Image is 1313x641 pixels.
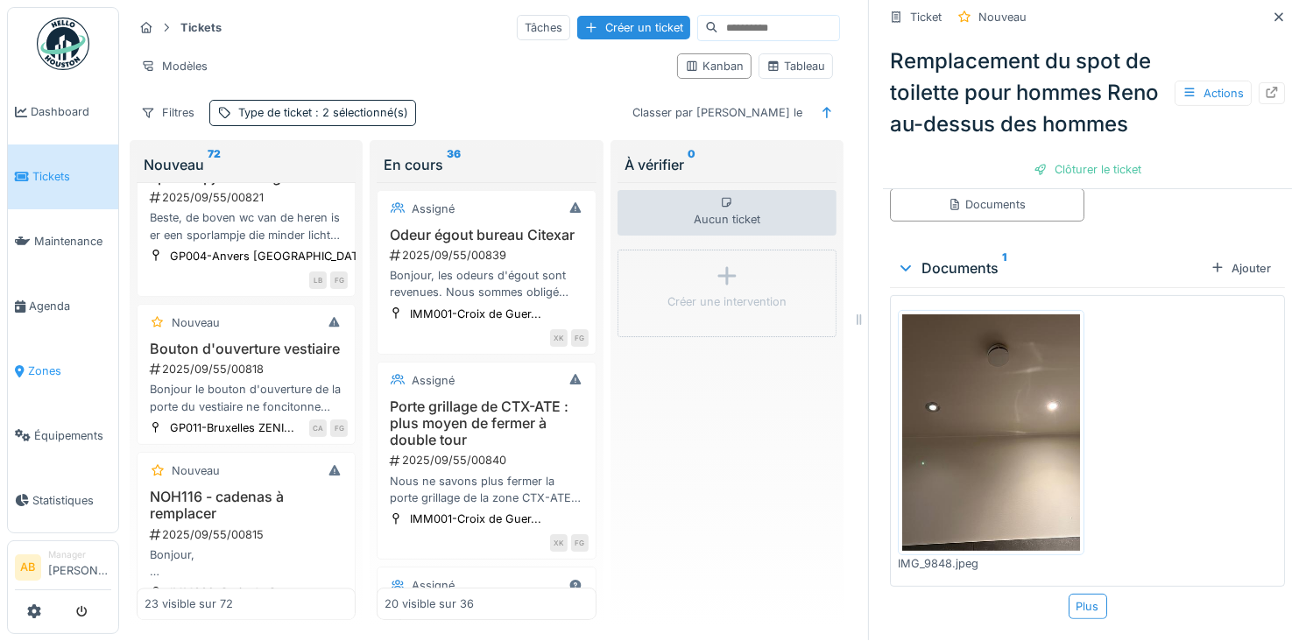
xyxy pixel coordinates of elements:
div: Nouveau [172,314,220,331]
div: XK [550,534,568,552]
div: XK [550,329,568,347]
span: Agenda [29,298,111,314]
div: Documents [948,196,1026,213]
div: Nouveau [144,154,349,175]
h3: Porte grillage de CTX-ATE : plus moyen de fermer à double tour [385,398,588,449]
div: LB [309,271,327,289]
div: IMM001-Croix de Guer... [410,306,541,322]
span: Statistiques [32,492,111,509]
sup: 36 [447,154,461,175]
span: Maintenance [34,233,111,250]
div: GP011-Bruxelles ZENI... [170,419,294,436]
div: 2025/09/55/00818 [148,361,348,377]
div: 2025/09/55/00840 [388,452,588,468]
div: Bonjour, La clés du cadenas du portillons du jardinet avant a été perdue. Il faudrait le remplace... [145,546,348,580]
div: Bonjour, les odeurs d'égout sont revenues. Nous sommes obligé d'ouvrir les deux portes, et rajout... [385,267,588,300]
div: 2025/09/55/00839 [388,247,588,264]
img: Badge_color-CXgf-gQk.svg [37,18,89,70]
div: 23 visible sur 72 [145,595,233,612]
li: [PERSON_NAME] [48,548,111,586]
div: IMM002-Croix de Guer... [170,584,304,601]
img: pyl7w52u4orjvtqgf1kl4t73htay [902,314,1080,551]
a: Zones [8,339,118,404]
li: AB [15,554,41,581]
a: Tickets [8,144,118,209]
span: Équipements [34,427,111,444]
div: Tableau [766,58,825,74]
div: Assigné [412,577,455,594]
div: Ajouter [1204,257,1278,280]
h3: Bouton d'ouverture vestiaire [145,341,348,357]
div: FG [330,271,348,289]
div: FG [571,534,589,552]
span: : 2 sélectionné(s) [312,106,408,119]
font: Remplacement du spot de toilette pour hommes Reno au-dessus des hommes [890,46,1171,140]
span: Tickets [32,168,111,185]
strong: Tickets [173,19,229,36]
div: Beste, de boven wc van de heren is er een sporlampje die minder licht geeft dan normaal. Gelieve ... [145,209,348,243]
div: IMG_9848.jpeg [898,555,1084,572]
div: Nouveau [172,462,220,479]
sup: 1 [1002,257,1006,278]
div: Modèles [133,53,215,79]
div: FG [571,329,589,347]
span: Dashboard [31,103,111,120]
div: Type de ticket [238,104,408,121]
h3: NOH116 - cadenas à remplacer [145,489,348,522]
div: Nouveau [978,9,1027,25]
sup: 72 [208,154,221,175]
div: Aucun ticket [618,190,837,236]
a: AB Manager[PERSON_NAME] [15,548,111,590]
div: Classer par [PERSON_NAME] le [625,100,810,125]
div: Tâches [517,15,570,40]
div: 2025/09/55/00815 [148,526,348,543]
div: Kanban [685,58,744,74]
a: Statistiques [8,468,118,532]
span: Zones [28,363,111,379]
div: Créer un ticket [577,16,690,39]
a: Agenda [8,274,118,339]
div: Filtres [133,100,202,125]
div: Assigné [412,372,455,389]
div: Manager [48,548,111,561]
div: Actions [1175,81,1252,106]
div: 2025/09/55/00821 [148,189,348,206]
div: Bonjour le bouton d'ouverture de la porte du vestiaire ne foncitonne plus [145,381,348,414]
div: Assigné [412,201,455,217]
h3: Odeur égout bureau Citexar [385,227,588,243]
div: À vérifier [625,154,829,175]
div: FG [330,419,348,437]
a: Dashboard [8,80,118,144]
div: Documents [897,257,1204,278]
sup: 0 [688,154,695,175]
div: Créer une intervention [667,293,787,310]
div: 20 visible sur 36 [385,595,474,612]
div: Ticket [910,9,942,25]
div: GP004-Anvers [GEOGRAPHIC_DATA] [170,248,370,264]
a: Maintenance [8,209,118,274]
div: En cours [384,154,589,175]
div: Nous ne savons plus fermer la porte grillage de la zone CTX-ATE à double tour. [385,473,588,506]
div: Clôturer le ticket [1027,158,1148,181]
div: IMM001-Croix de Guer... [410,511,541,527]
a: Équipements [8,403,118,468]
div: Plus [1069,594,1107,619]
div: CA [309,419,327,437]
